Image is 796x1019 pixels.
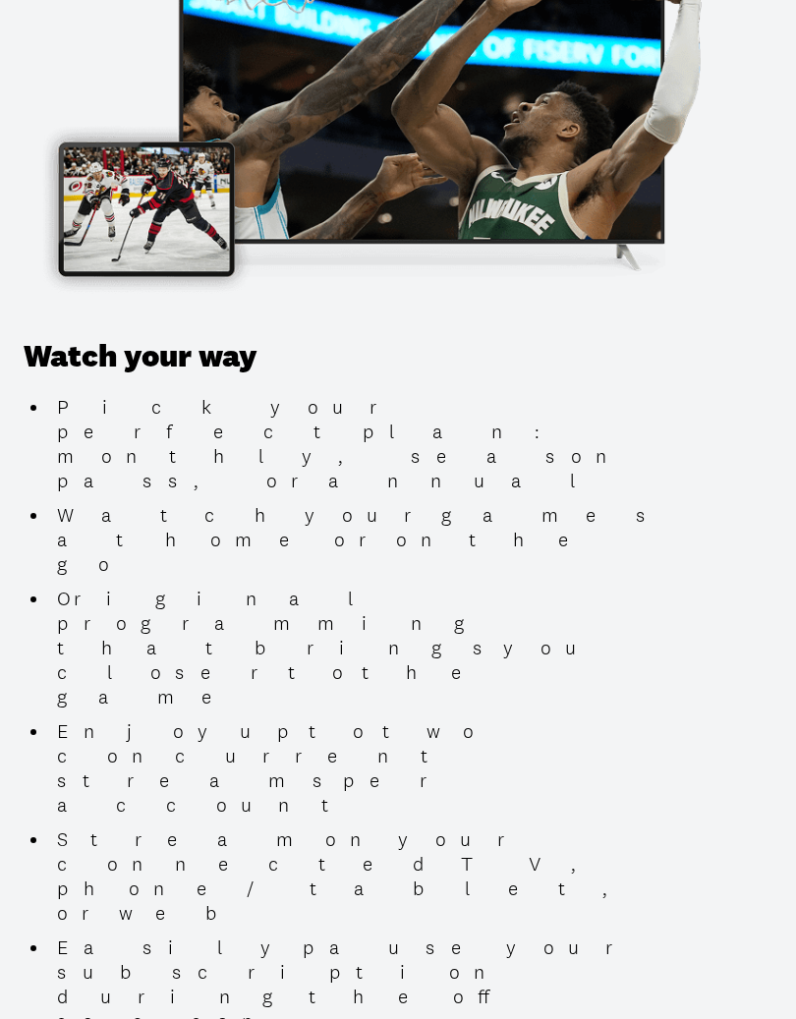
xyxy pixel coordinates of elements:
[24,339,662,376] h3: Watch your way
[49,396,662,494] li: Pick your perfect plan: monthly, season pass, or annual
[49,720,662,819] li: Enjoy up to two concurrent streams per account
[49,588,662,710] li: Original programming that brings you closer to the game
[49,828,662,927] li: Stream on your connected TV, phone/tablet, or web
[49,504,662,578] li: Watch your games at home or on the go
